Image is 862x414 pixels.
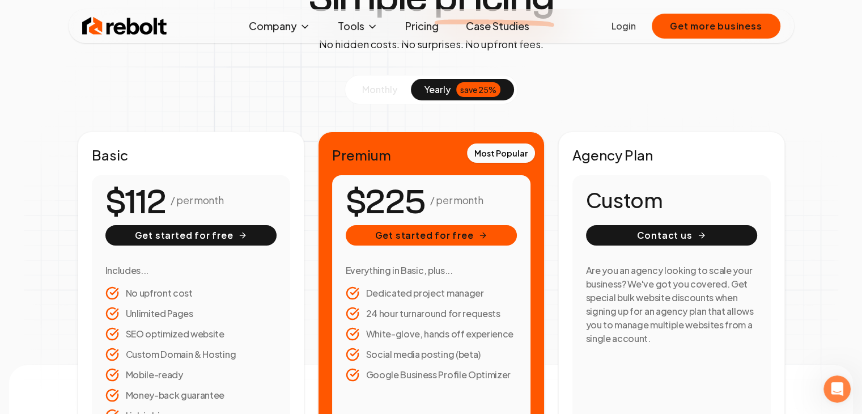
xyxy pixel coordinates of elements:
[105,327,277,341] li: SEO optimized website
[329,15,387,37] button: Tools
[411,79,514,100] button: yearlysave 25%
[346,348,517,361] li: Social media posting (beta)
[332,146,530,164] h2: Premium
[652,14,780,39] button: Get more business
[572,146,771,164] h2: Agency Plan
[467,143,535,163] div: Most Popular
[105,307,277,320] li: Unlimited Pages
[346,307,517,320] li: 24 hour turnaround for requests
[424,83,451,96] span: yearly
[346,368,517,382] li: Google Business Profile Optimizer
[105,225,277,246] button: Get started for free
[105,388,277,402] li: Money-back guarantee
[612,19,636,33] a: Login
[586,225,757,246] button: Contact us
[586,264,757,345] h3: Are you an agency looking to scale your business? We've got you covered. Get special bulk website...
[82,15,167,37] img: Rebolt Logo
[456,82,500,97] div: save 25%
[319,36,543,52] p: No hidden costs. No surprises. No upfront fees.
[396,15,448,37] a: Pricing
[457,15,538,37] a: Case Studies
[105,264,277,277] h3: Includes...
[362,83,397,95] span: monthly
[105,286,277,300] li: No upfront cost
[349,79,411,100] button: monthly
[346,286,517,300] li: Dedicated project manager
[346,177,426,228] number-flow-react: $225
[346,225,517,246] button: Get started for free
[105,348,277,361] li: Custom Domain & Hosting
[171,192,223,208] p: / per month
[346,327,517,341] li: White-glove, hands off experience
[92,146,290,164] h2: Basic
[823,375,851,403] iframe: Intercom live chat
[240,15,320,37] button: Company
[105,368,277,382] li: Mobile-ready
[430,192,483,208] p: / per month
[105,177,166,228] number-flow-react: $112
[346,264,517,277] h3: Everything in Basic, plus...
[586,189,757,212] h1: Custom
